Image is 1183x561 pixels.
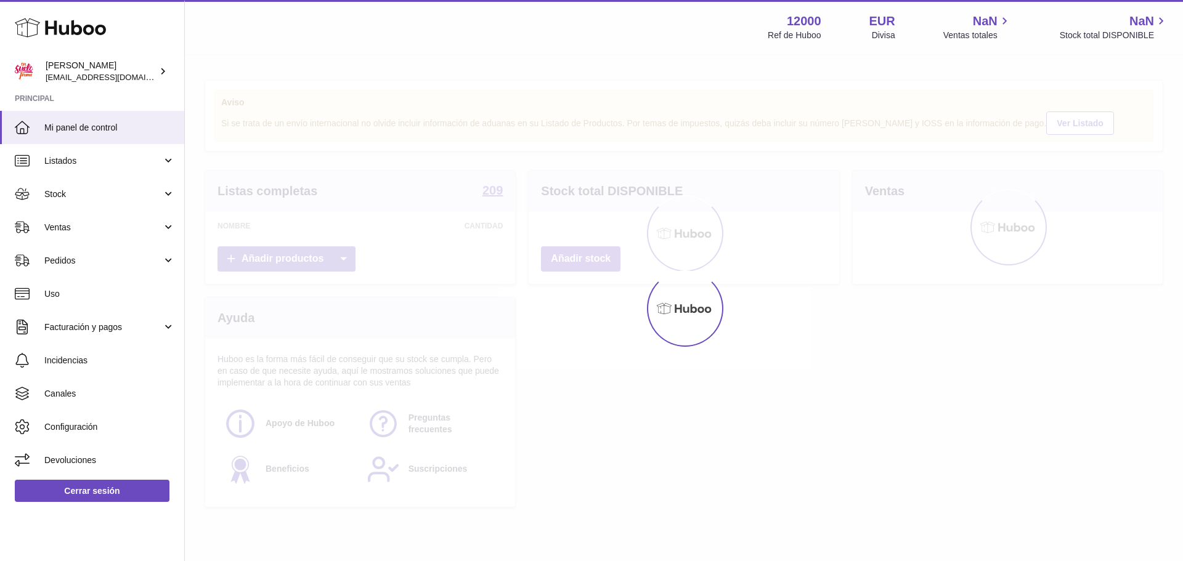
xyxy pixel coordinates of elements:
a: NaN Stock total DISPONIBLE [1060,13,1168,41]
span: NaN [973,13,998,30]
strong: 12000 [787,13,821,30]
div: Ref de Huboo [768,30,821,41]
span: Stock total DISPONIBLE [1060,30,1168,41]
div: [PERSON_NAME] [46,60,157,83]
a: NaN Ventas totales [943,13,1012,41]
span: Uso [44,288,175,300]
div: Divisa [872,30,895,41]
strong: EUR [869,13,895,30]
span: Incidencias [44,355,175,366]
a: Cerrar sesión [15,480,169,502]
span: Ventas [44,222,162,233]
span: Pedidos [44,255,162,267]
span: NaN [1129,13,1154,30]
span: Canales [44,388,175,400]
img: internalAdmin-12000@internal.huboo.com [15,62,33,81]
span: [EMAIL_ADDRESS][DOMAIN_NAME] [46,72,181,82]
span: Listados [44,155,162,167]
span: Configuración [44,421,175,433]
span: Mi panel de control [44,122,175,134]
span: Facturación y pagos [44,321,162,333]
span: Ventas totales [943,30,1012,41]
span: Devoluciones [44,454,175,466]
span: Stock [44,188,162,200]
